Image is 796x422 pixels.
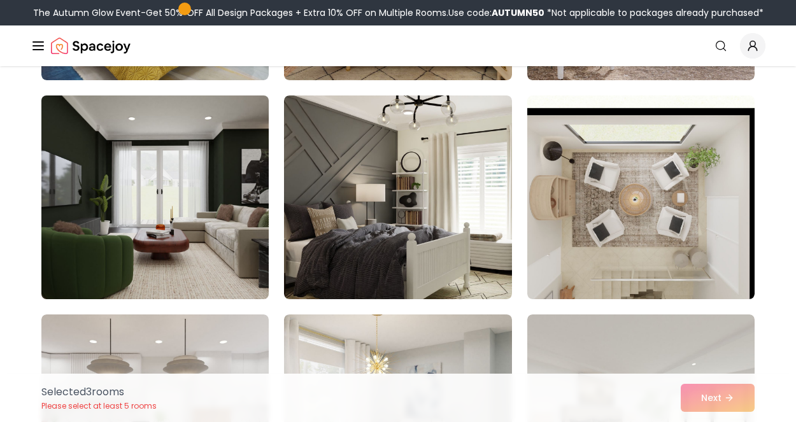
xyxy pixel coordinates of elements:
p: Please select at least 5 rooms [41,401,157,411]
img: Spacejoy Logo [51,33,131,59]
img: Room room-75 [527,95,755,299]
div: The Autumn Glow Event-Get 50% OFF All Design Packages + Extra 10% OFF on Multiple Rooms. [33,6,764,19]
nav: Global [31,25,765,66]
img: Room room-74 [284,95,511,299]
a: Spacejoy [51,33,131,59]
span: *Not applicable to packages already purchased* [544,6,764,19]
img: Room room-73 [36,90,274,304]
b: AUTUMN50 [492,6,544,19]
p: Selected 3 room s [41,384,157,400]
span: Use code: [448,6,544,19]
